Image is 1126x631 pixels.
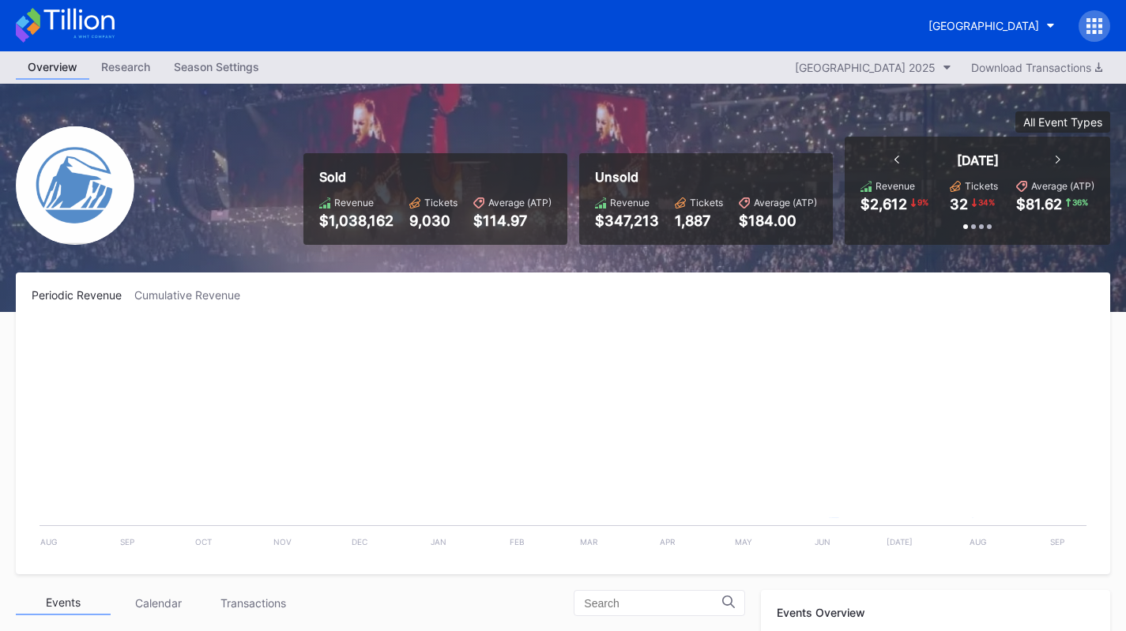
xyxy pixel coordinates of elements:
[319,169,552,185] div: Sold
[40,537,57,546] text: Aug
[970,537,986,546] text: Aug
[473,212,552,229] div: $114.97
[89,55,162,78] div: Research
[319,212,394,229] div: $1,038,162
[89,55,162,80] a: Research
[273,537,292,546] text: Nov
[876,180,915,192] div: Revenue
[977,196,996,208] div: 34 %
[1016,196,1062,212] div: $81.62
[580,537,598,546] text: Mar
[195,537,212,546] text: Oct
[205,591,300,615] div: Transactions
[584,597,722,610] input: Search
[409,212,458,229] div: 9,030
[595,169,817,185] div: Unsold
[1071,196,1090,208] div: 36 %
[431,537,446,546] text: Jan
[1015,111,1110,133] button: All Event Types
[690,197,723,208] div: Tickets
[957,152,999,168] div: [DATE]
[815,537,830,546] text: Jun
[510,537,525,546] text: Feb
[1050,537,1064,546] text: Sep
[16,591,111,615] div: Events
[917,11,1067,40] button: [GEOGRAPHIC_DATA]
[754,197,817,208] div: Average (ATP)
[950,196,968,212] div: 32
[162,55,271,78] div: Season Settings
[787,57,959,78] button: [GEOGRAPHIC_DATA] 2025
[795,61,936,74] div: [GEOGRAPHIC_DATA] 2025
[610,197,650,208] div: Revenue
[334,197,374,208] div: Revenue
[1023,115,1102,129] div: All Event Types
[16,126,134,245] img: Devils-Logo.png
[660,537,676,546] text: Apr
[675,212,723,229] div: 1,887
[887,537,913,546] text: [DATE]
[963,57,1110,78] button: Download Transactions
[916,196,930,208] div: 9 %
[861,196,907,212] div: $2,612
[32,288,134,302] div: Periodic Revenue
[965,180,998,192] div: Tickets
[777,606,1094,619] div: Events Overview
[595,212,659,229] div: $347,213
[134,288,253,302] div: Cumulative Revenue
[735,537,752,546] text: May
[352,537,367,546] text: Dec
[32,321,1094,558] svg: Chart title
[120,537,134,546] text: Sep
[971,61,1102,74] div: Download Transactions
[16,55,89,80] a: Overview
[739,212,817,229] div: $184.00
[488,197,552,208] div: Average (ATP)
[928,19,1039,32] div: [GEOGRAPHIC_DATA]
[424,197,458,208] div: Tickets
[162,55,271,80] a: Season Settings
[1031,180,1094,192] div: Average (ATP)
[111,591,205,615] div: Calendar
